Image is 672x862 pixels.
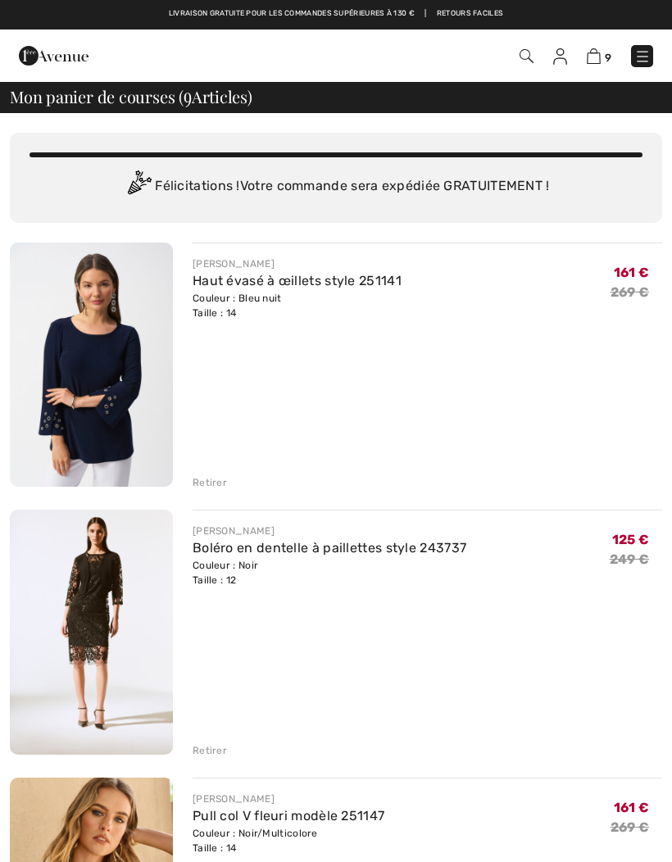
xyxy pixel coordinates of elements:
font: Taille : 14 [193,307,236,319]
a: 1ère Avenue [19,47,89,62]
a: Retours faciles [437,8,504,20]
font: Taille : 14 [193,842,236,854]
font: Taille : 12 [193,574,236,586]
img: Boléro en dentelle à paillettes style 243737 [10,510,173,755]
img: Menu [634,48,651,65]
font: Félicitations ! [155,178,240,193]
font: 125 € [612,532,650,547]
img: Mes informations [553,48,567,65]
img: 1ère Avenue [19,39,89,72]
font: [PERSON_NAME] [193,258,275,270]
font: | [425,9,426,17]
font: 249 € [610,551,650,567]
font: Votre commande sera expédiée GRATUITEMENT ! [240,178,550,193]
a: Livraison gratuite pour les commandes supérieures à 130 € [169,8,415,20]
font: 269 ​​€ [611,819,650,835]
font: Retirer [193,477,227,488]
img: Congratulation2.svg [122,170,155,203]
font: 161 € [614,265,650,280]
font: Couleur : Noir/Multicolore [193,828,318,839]
font: 161 € [614,800,650,815]
font: Retirer [193,745,227,756]
a: Haut évasé à œillets style 251141 [193,273,402,288]
font: 9 [605,52,611,64]
img: Haut évasé à œillets style 251141 [10,243,173,487]
font: Couleur : Noir [193,560,258,571]
font: [PERSON_NAME] [193,525,275,537]
font: [PERSON_NAME] [193,793,275,805]
font: Articles) [192,85,252,107]
font: 269 ​​€ [611,284,650,300]
a: Boléro en dentelle à paillettes style 243737 [193,540,466,556]
img: Recherche [520,49,534,63]
img: Sac à provisions [587,48,601,64]
font: 9 [184,80,192,109]
font: Livraison gratuite pour les commandes supérieures à 130 € [169,9,415,17]
a: 9 [587,46,611,66]
font: Mon panier de courses ( [10,85,184,107]
font: Retours faciles [437,9,504,17]
a: Pull col V fleuri modèle 251147 [193,808,384,823]
font: Couleur : Bleu nuit [193,293,282,304]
